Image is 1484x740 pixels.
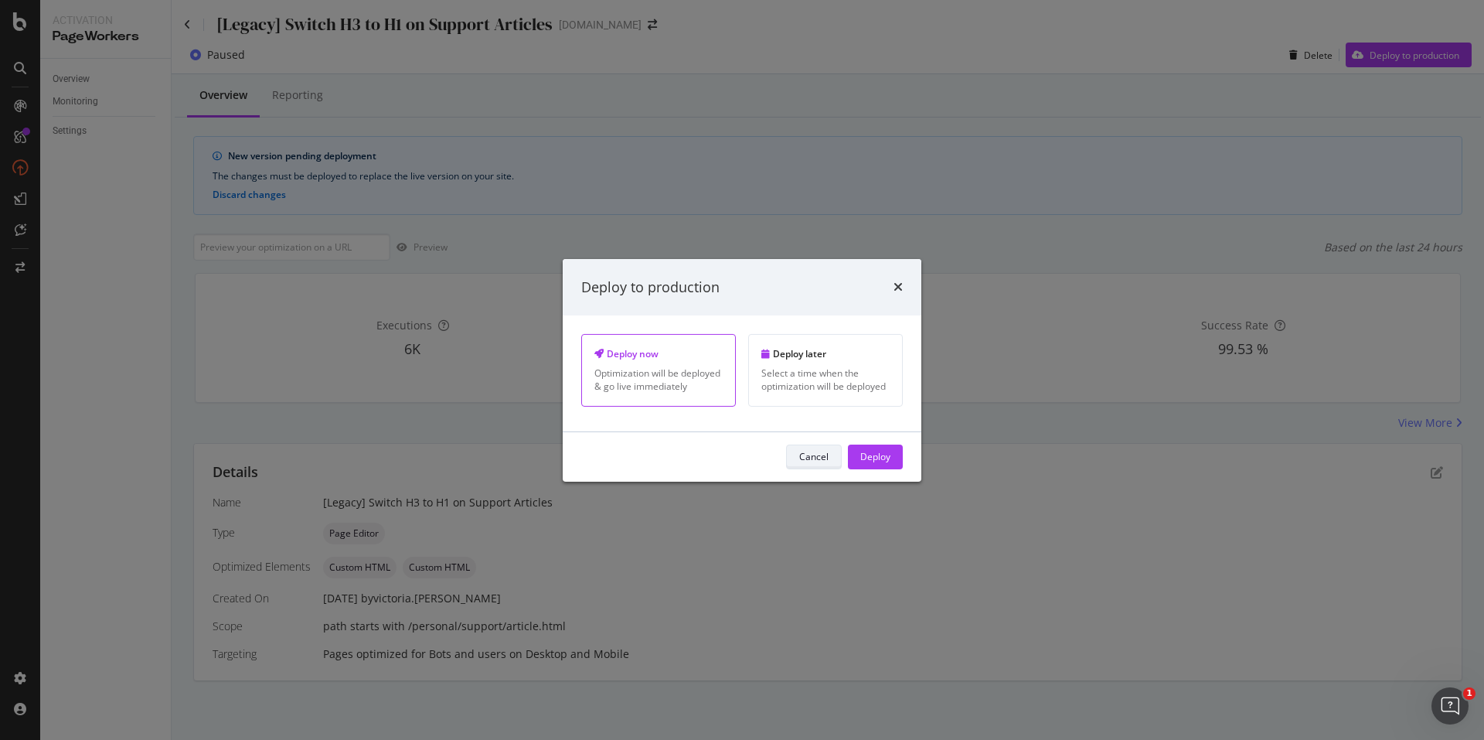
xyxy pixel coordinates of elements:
div: Optimization will be deployed & go live immediately [594,367,723,393]
div: modal [563,258,921,481]
div: Deploy to production [581,277,720,297]
button: Cancel [786,445,842,469]
iframe: Intercom live chat [1431,687,1469,725]
div: Cancel [799,450,829,463]
button: Deploy [848,445,903,469]
div: Deploy now [594,347,723,360]
span: 1 [1463,687,1475,700]
div: Select a time when the optimization will be deployed [761,367,890,393]
div: Deploy later [761,347,890,360]
div: Deploy [860,450,890,463]
div: times [893,277,903,297]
